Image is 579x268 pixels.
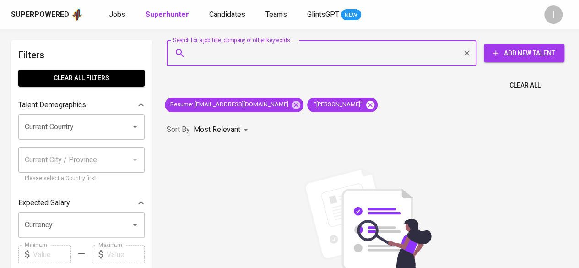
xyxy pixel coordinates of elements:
[544,5,563,24] div: I
[33,245,71,263] input: Value
[11,8,83,22] a: Superpoweredapp logo
[26,72,137,84] span: Clear All filters
[209,10,245,19] span: Candidates
[18,96,145,114] div: Talent Demographics
[71,8,83,22] img: app logo
[107,245,145,263] input: Value
[341,11,361,20] span: NEW
[194,124,240,135] p: Most Relevant
[165,98,303,112] div: Resume: [EMAIL_ADDRESS][DOMAIN_NAME]
[109,9,127,21] a: Jobs
[18,197,70,208] p: Expected Salary
[165,100,294,109] span: Resume : [EMAIL_ADDRESS][DOMAIN_NAME]
[167,124,190,135] p: Sort By
[509,80,541,91] span: Clear All
[307,9,361,21] a: GlintsGPT NEW
[109,10,125,19] span: Jobs
[129,120,141,133] button: Open
[194,121,251,138] div: Most Relevant
[484,44,564,62] button: Add New Talent
[146,10,189,19] b: Superhunter
[18,99,86,110] p: Talent Demographics
[18,48,145,62] h6: Filters
[460,47,473,60] button: Clear
[18,194,145,212] div: Expected Salary
[18,70,145,87] button: Clear All filters
[265,10,287,19] span: Teams
[265,9,289,21] a: Teams
[25,174,138,183] p: Please select a Country first
[307,10,339,19] span: GlintsGPT
[307,98,378,112] div: "[PERSON_NAME]"
[209,9,247,21] a: Candidates
[307,100,368,109] span: "[PERSON_NAME]"
[129,219,141,231] button: Open
[506,77,544,94] button: Clear All
[146,9,191,21] a: Superhunter
[491,48,557,59] span: Add New Talent
[11,10,69,20] div: Superpowered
